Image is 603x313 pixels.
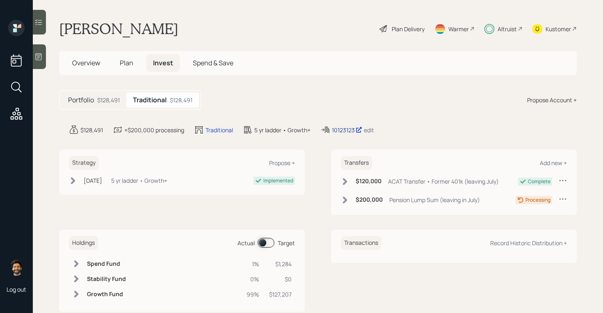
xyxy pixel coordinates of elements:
[392,25,425,33] div: Plan Delivery
[87,276,126,283] h6: Stability Fund
[87,260,126,267] h6: Spend Fund
[247,260,259,268] div: 1%
[546,25,571,33] div: Kustomer
[269,159,295,167] div: Propose +
[68,96,94,104] h5: Portfolio
[498,25,517,33] div: Altruist
[525,196,550,204] div: Processing
[389,196,480,204] div: Pension Lump Sum (leaving in July)
[206,126,233,134] div: Traditional
[69,156,99,170] h6: Strategy
[69,236,98,250] h6: Holdings
[87,291,126,298] h6: Growth Fund
[97,96,120,104] div: $128,491
[124,126,184,134] div: +$200,000 processing
[269,260,292,268] div: $1,284
[269,275,292,283] div: $0
[356,196,383,203] h6: $200,000
[153,58,173,67] span: Invest
[120,58,133,67] span: Plan
[133,96,167,104] h5: Traditional
[332,126,362,134] div: 10123123
[540,159,567,167] div: Add new +
[490,239,567,247] div: Record Historic Distribution +
[278,239,295,247] div: Target
[193,58,233,67] span: Spend & Save
[356,178,381,185] h6: $120,000
[269,290,292,299] div: $127,207
[254,126,311,134] div: 5 yr ladder • Growth+
[111,176,167,185] div: 5 yr ladder • Growth+
[84,176,102,185] div: [DATE]
[341,236,381,250] h6: Transactions
[364,126,374,134] div: edit
[8,259,25,276] img: eric-schwartz-headshot.png
[7,285,26,293] div: Log out
[238,239,255,247] div: Actual
[448,25,469,33] div: Warmer
[170,96,192,104] div: $128,491
[59,20,178,38] h1: [PERSON_NAME]
[247,290,259,299] div: 99%
[263,177,293,184] div: Implemented
[528,178,550,185] div: Complete
[247,275,259,283] div: 0%
[341,156,372,170] h6: Transfers
[80,126,103,134] div: $128,491
[527,96,577,104] div: Propose Account +
[388,177,499,186] div: ACAT Transfer • Former 401k (leaving July)
[72,58,100,67] span: Overview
